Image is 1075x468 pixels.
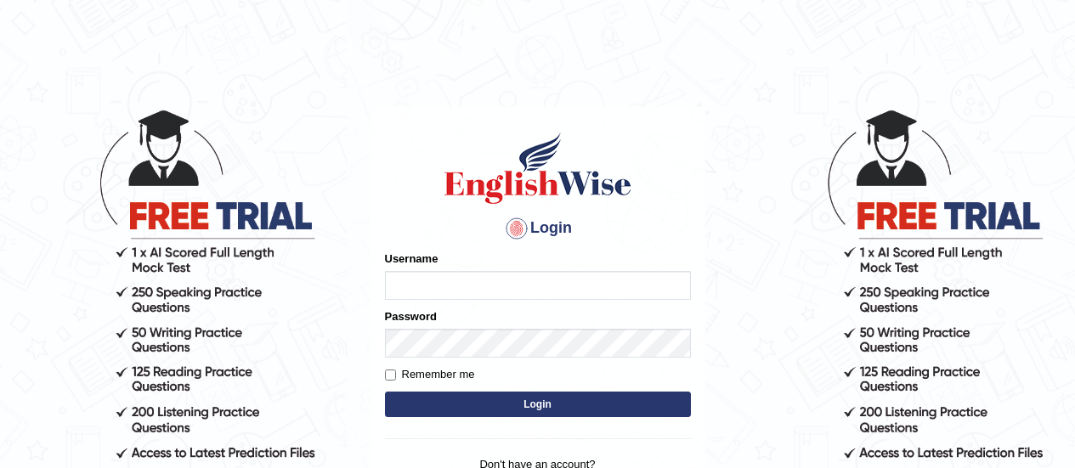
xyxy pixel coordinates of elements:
[385,308,437,324] label: Password
[385,251,438,267] label: Username
[385,366,475,383] label: Remember me
[385,369,396,381] input: Remember me
[441,130,635,206] img: Logo of English Wise sign in for intelligent practice with AI
[385,215,691,242] h4: Login
[385,392,691,417] button: Login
